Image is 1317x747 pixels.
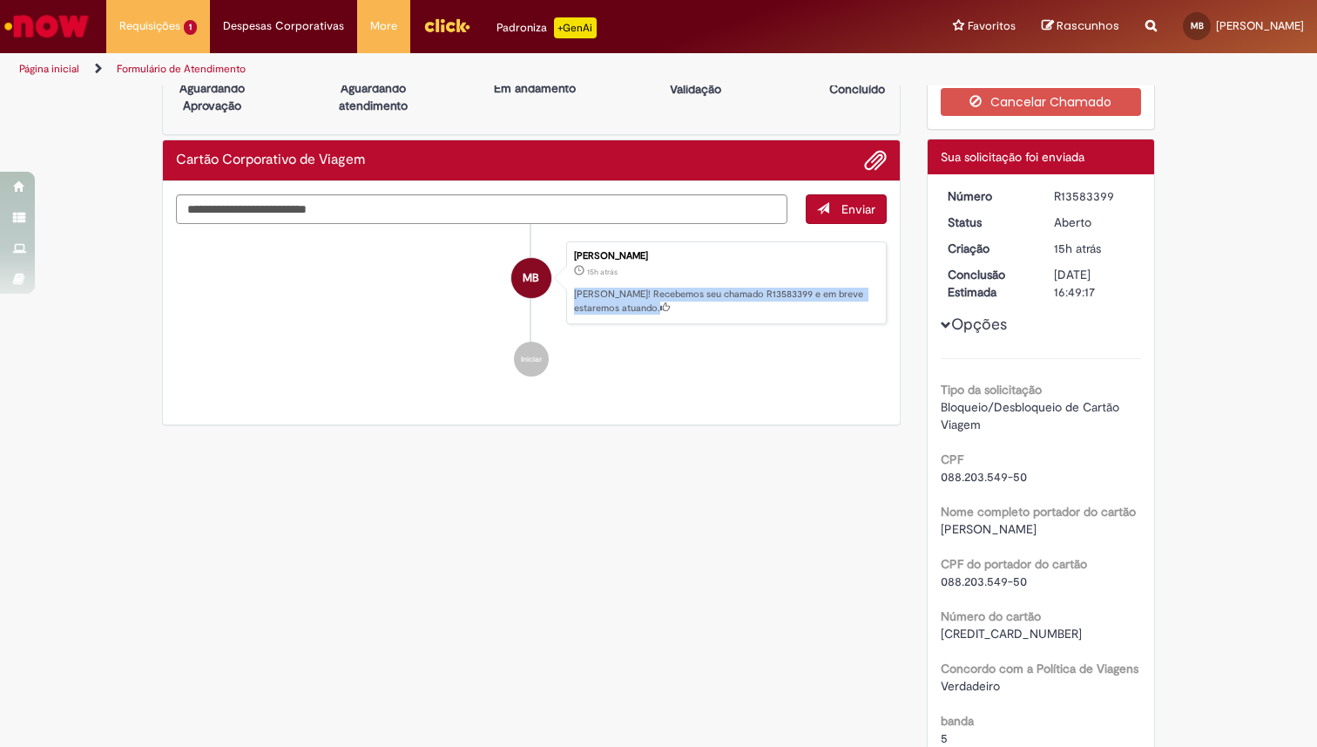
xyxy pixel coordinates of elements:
[13,53,865,85] ul: Trilhas de página
[941,556,1087,572] b: CPF do portador do cartão
[941,504,1136,520] b: Nome completo portador do cartão
[423,12,470,38] img: click_logo_yellow_360x200.png
[941,469,1027,485] span: 088.203.549-50
[1054,240,1135,257] div: 30/09/2025 17:49:12
[1191,20,1204,31] span: MB
[941,626,1082,642] span: [CREDIT_CARD_NUMBER]
[935,214,1042,231] dt: Status
[184,20,197,35] span: 1
[1054,187,1135,205] div: R13583399
[176,153,365,168] h2: Cartão Corporativo de Viagem Histórico de tíquete
[1054,241,1101,256] time: 30/09/2025 17:49:12
[176,194,787,224] textarea: Digite sua mensagem aqui...
[941,399,1123,432] span: Bloqueio/Desbloqueio de Cartão Viagem
[941,608,1041,624] b: Número do cartão
[496,17,597,38] div: Padroniza
[941,382,1042,397] b: Tipo da solicitação
[170,79,254,114] p: Aguardando Aprovação
[1057,17,1119,34] span: Rascunhos
[941,730,948,746] span: 5
[176,224,887,395] ul: Histórico de tíquete
[119,17,180,35] span: Requisições
[1054,241,1101,256] span: 15h atrás
[176,241,887,325] li: Marco Aurelio Beber
[223,17,344,35] span: Despesas Corporativas
[935,266,1042,301] dt: Conclusão Estimada
[941,678,1000,694] span: Verdadeiro
[554,17,597,38] p: +GenAi
[1054,266,1135,301] div: [DATE] 16:49:17
[494,79,576,97] p: Em andamento
[1042,18,1119,35] a: Rascunhos
[523,257,539,299] span: MB
[2,9,91,44] img: ServiceNow
[511,258,551,298] div: Marco Aurelio Beber
[864,149,887,172] button: Adicionar anexos
[935,240,1042,257] dt: Criação
[941,713,974,729] b: banda
[1054,214,1135,231] div: Aberto
[941,574,1027,589] span: 088.203.549-50
[574,251,877,261] div: [PERSON_NAME]
[841,201,875,217] span: Enviar
[370,17,397,35] span: More
[331,79,415,114] p: Aguardando atendimento
[806,194,887,224] button: Enviar
[941,521,1037,537] span: [PERSON_NAME]
[829,80,885,98] p: Concluído
[587,267,618,277] time: 30/09/2025 17:49:12
[941,452,963,467] b: CPF
[941,88,1142,116] button: Cancelar Chamado
[935,187,1042,205] dt: Número
[941,661,1138,676] b: Concordo com a Política de Viagens
[670,80,721,98] p: Validação
[587,267,618,277] span: 15h atrás
[19,62,79,76] a: Página inicial
[941,149,1084,165] span: Sua solicitação foi enviada
[1216,18,1304,33] span: [PERSON_NAME]
[574,288,877,315] p: [PERSON_NAME]! Recebemos seu chamado R13583399 e em breve estaremos atuando.
[117,62,246,76] a: Formulário de Atendimento
[968,17,1016,35] span: Favoritos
